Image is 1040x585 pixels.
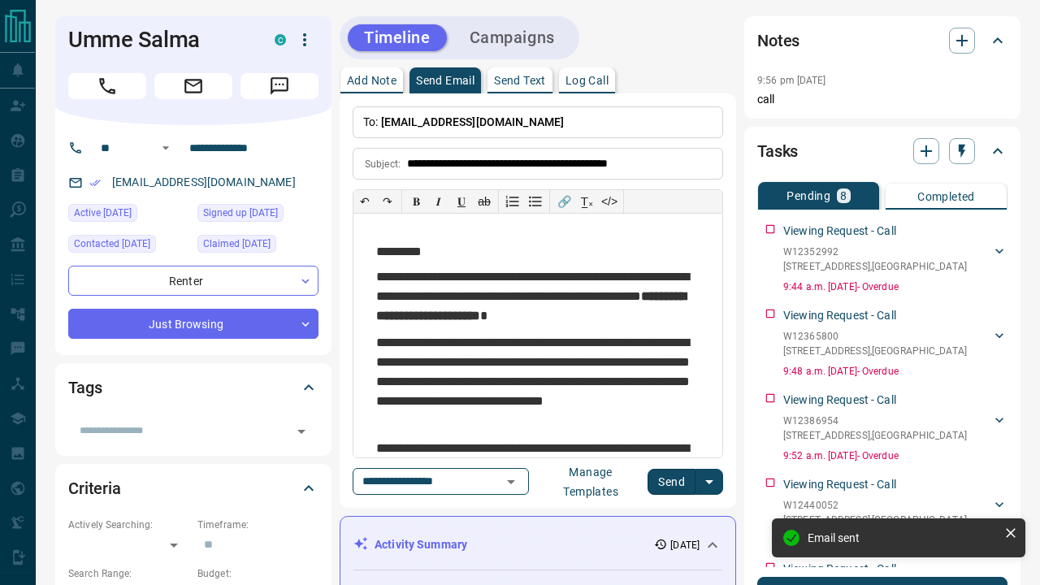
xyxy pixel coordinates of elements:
[783,513,967,527] p: [STREET_ADDRESS] , [GEOGRAPHIC_DATA]
[598,190,621,213] button: </>
[783,364,1007,379] p: 9:48 a.m. [DATE] - Overdue
[783,259,967,274] p: [STREET_ADDRESS] , [GEOGRAPHIC_DATA]
[68,73,146,99] span: Call
[500,470,522,493] button: Open
[783,245,967,259] p: W12352992
[416,75,474,86] p: Send Email
[240,73,318,99] span: Message
[565,75,609,86] p: Log Call
[552,190,575,213] button: 🔗
[74,205,132,221] span: Active [DATE]
[783,410,1007,446] div: W12386954[STREET_ADDRESS],[GEOGRAPHIC_DATA]
[783,279,1007,294] p: 9:44 a.m. [DATE] - Overdue
[457,195,466,208] span: 𝐔
[275,34,286,45] div: condos.ca
[524,190,547,213] button: Bullet list
[478,195,491,208] s: ab
[648,469,723,495] div: split button
[575,190,598,213] button: T̲ₓ
[783,414,967,428] p: W12386954
[154,73,232,99] span: Email
[783,307,896,324] p: Viewing Request - Call
[783,329,967,344] p: W12365800
[783,428,967,443] p: [STREET_ADDRESS] , [GEOGRAPHIC_DATA]
[757,21,1007,60] div: Notes
[203,205,278,221] span: Signed up [DATE]
[783,448,1007,463] p: 9:52 a.m. [DATE] - Overdue
[405,190,427,213] button: 𝐁
[68,266,318,296] div: Renter
[68,235,189,258] div: Fri Oct 10 2025
[68,375,102,401] h2: Tags
[353,106,723,138] p: To:
[348,24,447,51] button: Timeline
[757,75,826,86] p: 9:56 pm [DATE]
[757,138,798,164] h2: Tasks
[347,75,396,86] p: Add Note
[68,469,318,508] div: Criteria
[381,115,565,128] span: [EMAIL_ADDRESS][DOMAIN_NAME]
[808,531,998,544] div: Email sent
[783,223,896,240] p: Viewing Request - Call
[112,175,296,188] a: [EMAIL_ADDRESS][DOMAIN_NAME]
[757,28,799,54] h2: Notes
[197,204,318,227] div: Tue Apr 04 2023
[473,190,496,213] button: ab
[648,469,695,495] button: Send
[670,538,700,552] p: [DATE]
[68,566,189,581] p: Search Range:
[68,368,318,407] div: Tags
[450,190,473,213] button: 𝐔
[494,75,546,86] p: Send Text
[376,190,399,213] button: ↷
[156,138,175,158] button: Open
[783,344,967,358] p: [STREET_ADDRESS] , [GEOGRAPHIC_DATA]
[68,27,250,53] h1: Umme Salma
[375,536,467,553] p: Activity Summary
[68,475,121,501] h2: Criteria
[68,518,189,532] p: Actively Searching:
[757,132,1007,171] div: Tasks
[203,236,271,252] span: Claimed [DATE]
[290,420,313,443] button: Open
[783,495,1007,531] div: W12440052[STREET_ADDRESS],[GEOGRAPHIC_DATA]
[353,190,376,213] button: ↶
[786,190,830,201] p: Pending
[757,91,1007,108] p: call
[783,392,896,409] p: Viewing Request - Call
[783,476,896,493] p: Viewing Request - Call
[197,235,318,258] div: Wed Sep 24 2025
[68,309,318,339] div: Just Browsing
[783,326,1007,362] div: W12365800[STREET_ADDRESS],[GEOGRAPHIC_DATA]
[917,191,975,202] p: Completed
[783,241,1007,277] div: W12352992[STREET_ADDRESS],[GEOGRAPHIC_DATA]
[534,469,648,495] button: Manage Templates
[365,157,401,171] p: Subject:
[840,190,847,201] p: 8
[89,177,101,188] svg: Email Verified
[197,518,318,532] p: Timeframe:
[353,530,722,560] div: Activity Summary[DATE]
[197,566,318,581] p: Budget:
[74,236,150,252] span: Contacted [DATE]
[783,498,967,513] p: W12440052
[501,190,524,213] button: Numbered list
[68,204,189,227] div: Fri Oct 10 2025
[427,190,450,213] button: 𝑰
[453,24,571,51] button: Campaigns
